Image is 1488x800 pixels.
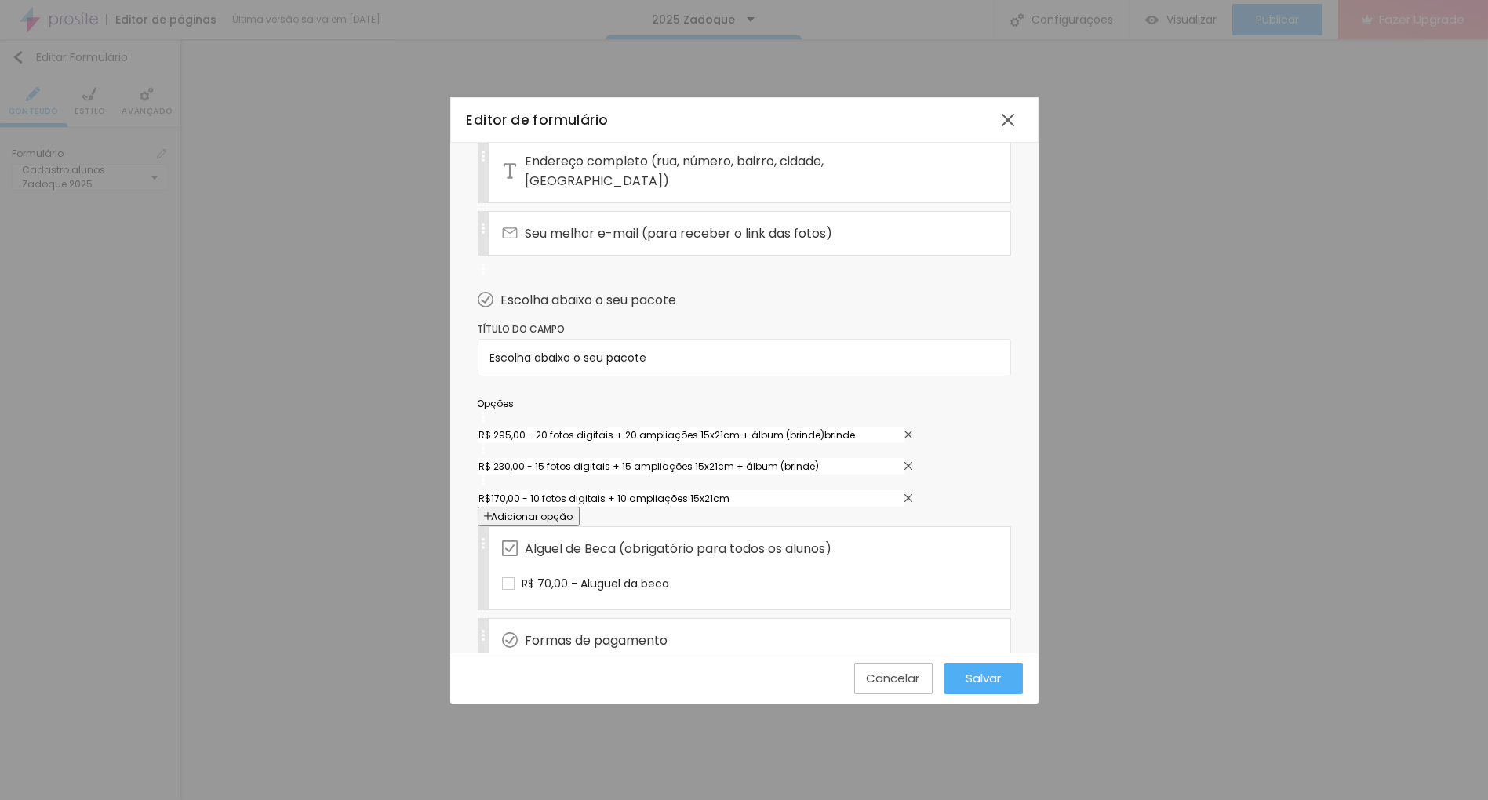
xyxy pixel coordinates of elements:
span: Formas de pagamento [526,631,668,650]
button: Salvar [944,663,1023,694]
img: Icone [904,462,912,470]
span: Escolha abaixo o seu pacote [501,290,677,310]
img: Icone [502,540,518,556]
img: Icone [478,443,489,454]
input: OpçõesIconeIconeIconeIconeIconeIcone [478,458,904,475]
img: Icone [904,431,912,438]
span: Adicionar opção [492,510,573,523]
span: Salvar [966,671,1001,685]
span: Editor de formulário [467,111,609,129]
span: Opções [478,397,515,410]
span: Alguel de Beca (obrigatório para todos os alunos) [526,539,832,558]
img: Icone [502,632,518,648]
img: Icone [502,163,518,179]
button: Cancelar [854,663,933,694]
img: Icone [478,538,489,549]
img: Icone [478,223,489,234]
img: Icone [904,494,912,502]
div: R$ 70,00 - Aluguel da beca [502,575,761,592]
img: Icone [478,630,489,641]
img: Icone [478,475,489,485]
div: Cancelar [867,671,920,685]
input: OpçõesIconeIconeIconeIconeIconeIcone [478,490,904,507]
img: Icone [484,512,492,520]
span: Seu melhor e-mail (para receber o link das fotos) [526,224,833,243]
span: Endereço completo (rua, número, bairro, cidade, [GEOGRAPHIC_DATA]) [526,151,950,191]
button: Adicionar opção [478,507,580,526]
img: Icone [478,292,493,307]
input: OpçõesIconeIconeIconeIconeIconeIcone [478,427,904,443]
span: Título do campo [478,322,566,336]
img: Icone [478,151,489,162]
img: Icone [502,225,518,241]
img: Icone [478,264,489,275]
img: Icone [478,412,489,423]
